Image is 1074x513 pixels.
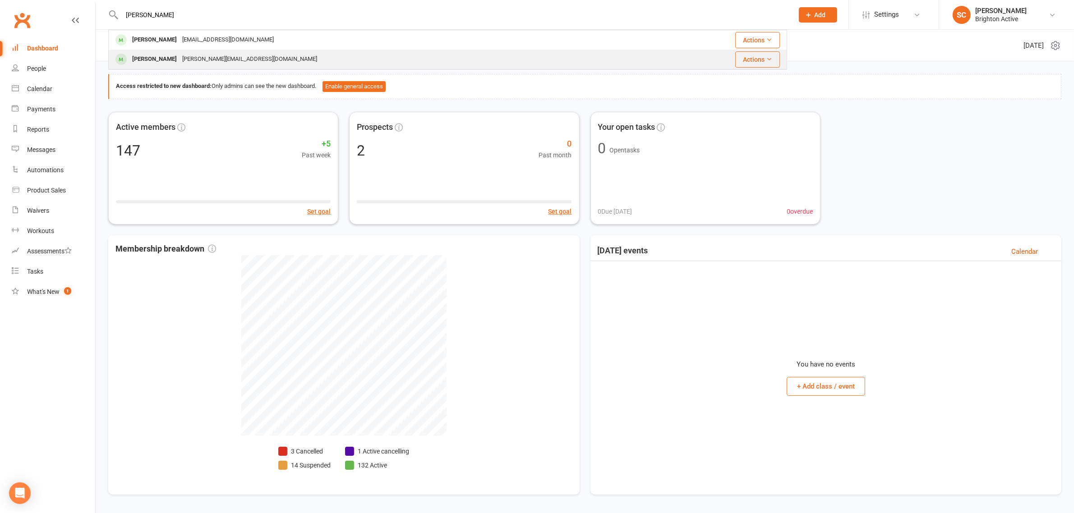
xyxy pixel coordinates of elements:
[1023,40,1044,51] span: [DATE]
[119,9,787,21] input: Search...
[27,187,66,194] div: Product Sales
[815,11,826,18] span: Add
[307,206,331,216] button: Set goal
[129,33,180,46] div: [PERSON_NAME]
[27,146,55,153] div: Messages
[539,137,572,151] span: 0
[787,377,865,396] button: + Add class / event
[12,282,95,302] a: What's New1
[953,6,971,24] div: SC
[357,143,365,158] div: 2
[64,287,71,295] span: 1
[180,33,277,46] div: [EMAIL_ADDRESS][DOMAIN_NAME]
[357,121,393,134] span: Prospects
[129,53,180,66] div: [PERSON_NAME]
[1011,246,1038,257] a: Calendar
[27,126,49,133] div: Reports
[27,45,58,52] div: Dashboard
[610,147,640,154] span: Open tasks
[598,141,606,156] div: 0
[116,121,175,134] span: Active members
[12,201,95,221] a: Waivers
[12,221,95,241] a: Workouts
[539,150,572,160] span: Past month
[874,5,899,25] span: Settings
[598,121,655,134] span: Your open tasks
[12,79,95,99] a: Calendar
[116,82,212,89] strong: Access restricted to new dashboard:
[27,247,72,255] div: Assessments
[799,7,837,23] button: Add
[9,482,31,504] div: Open Intercom Messenger
[797,359,855,370] p: You have no events
[598,246,648,257] h3: [DATE] events
[323,81,386,92] button: Enable general access
[12,180,95,201] a: Product Sales
[12,241,95,261] a: Assessments
[975,15,1027,23] div: Brighton Active
[302,150,331,160] span: Past week
[12,59,95,79] a: People
[27,65,46,72] div: People
[345,460,409,470] li: 132 Active
[598,206,632,216] span: 0 Due [DATE]
[278,460,331,470] li: 14 Suspended
[12,119,95,140] a: Reports
[27,207,49,214] div: Waivers
[12,261,95,282] a: Tasks
[735,51,780,68] button: Actions
[27,227,54,234] div: Workouts
[549,206,572,216] button: Set goal
[12,160,95,180] a: Automations
[27,288,60,295] div: What's New
[11,9,33,32] a: Clubworx
[735,32,780,48] button: Actions
[116,81,1054,92] div: Only admins can see the new dashboard.
[12,38,95,59] a: Dashboard
[12,99,95,119] a: Payments
[975,7,1027,15] div: [PERSON_NAME]
[12,140,95,160] a: Messages
[278,446,331,456] li: 3 Cancelled
[180,53,320,66] div: [PERSON_NAME][EMAIL_ADDRESS][DOMAIN_NAME]
[116,143,140,158] div: 147
[787,206,813,216] span: 0 overdue
[27,85,52,92] div: Calendar
[27,105,55,113] div: Payments
[345,446,409,456] li: 1 Active cancelling
[27,268,43,275] div: Tasks
[27,166,64,174] div: Automations
[302,137,331,151] span: +5
[115,243,216,256] span: Membership breakdown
